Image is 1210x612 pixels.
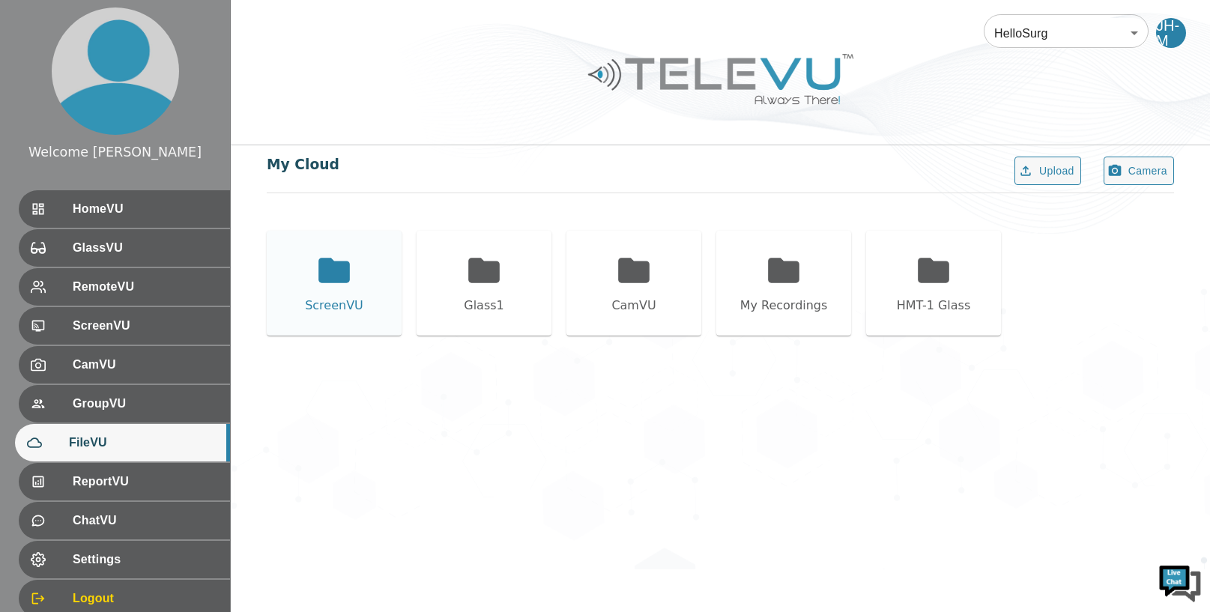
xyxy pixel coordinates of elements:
[19,385,230,422] div: GroupVU
[984,12,1149,54] div: HelloSurg
[19,229,230,267] div: GlassVU
[740,297,828,315] div: My Recordings
[19,541,230,578] div: Settings
[73,239,218,257] span: GlassVU
[267,154,339,175] div: My Cloud
[25,70,63,107] img: d_736959983_company_1615157101543_736959983
[69,434,218,452] span: FileVU
[78,79,252,98] div: Chat with us now
[611,297,656,315] div: CamVU
[19,268,230,306] div: RemoteVU
[19,190,230,228] div: HomeVU
[586,48,856,110] img: Logo
[19,346,230,384] div: CamVU
[19,502,230,539] div: ChatVU
[19,307,230,345] div: ScreenVU
[7,409,285,461] textarea: Type your message and hit 'Enter'
[897,297,971,315] div: HMT-1 Glass
[19,463,230,500] div: ReportVU
[1104,157,1174,186] button: Camera
[464,297,504,315] div: Glass1
[246,7,282,43] div: Minimize live chat window
[73,356,218,374] span: CamVU
[1014,157,1081,186] button: Upload
[87,189,207,340] span: We're online!
[73,395,218,413] span: GroupVU
[28,142,202,162] div: Welcome [PERSON_NAME]
[73,590,218,608] span: Logout
[305,297,363,315] div: ScreenVU
[73,278,218,296] span: RemoteVU
[73,200,218,218] span: HomeVU
[73,551,218,569] span: Settings
[1156,18,1186,48] div: JH-M
[73,473,218,491] span: ReportVU
[15,424,230,461] div: FileVU
[73,317,218,335] span: ScreenVU
[1158,560,1203,605] img: Chat Widget
[73,512,218,530] span: ChatVU
[52,7,179,135] img: profile.png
